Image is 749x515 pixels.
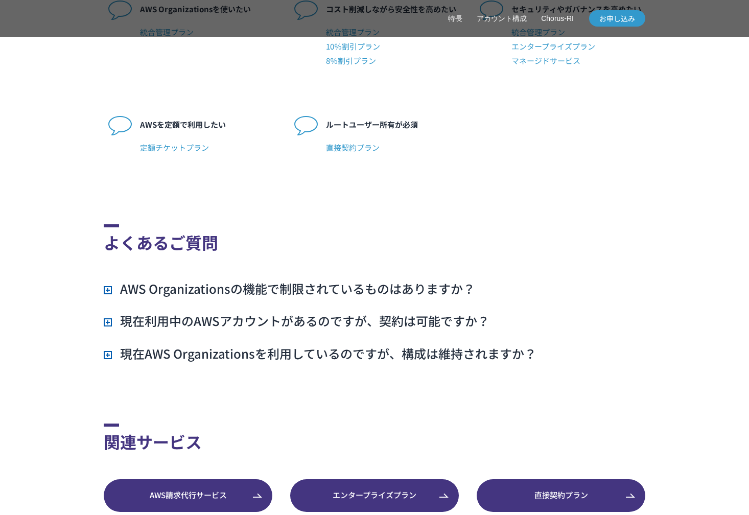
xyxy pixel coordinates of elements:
[104,479,272,512] a: AWS請求代行サービス
[511,54,645,68] span: マネージドサービス
[140,2,274,17] p: AWS Organizationsを使いたい
[477,13,527,24] a: アカウント構成
[104,345,536,362] h3: 現在AWS Organizationsを利用しているのですが、構成は維持されますか？
[290,489,459,501] span: エンタープライズプラン
[326,54,460,68] span: 8％割引プラン
[326,39,460,54] span: 10％割引プラン
[326,117,460,132] p: ルートユーザー所有が必須
[589,10,645,27] a: お申し込み
[511,39,645,54] span: エンタープライズプラン
[326,141,460,155] span: 直接契約プラン
[589,13,645,24] span: お申し込み
[104,489,272,501] span: AWS請求代行サービス
[104,224,645,254] h2: よくあるご質問
[326,2,460,17] p: コスト削減しながら安全性を高めたい
[326,25,460,39] span: 統合管理プラン
[140,25,274,39] span: 統合管理プラン
[477,489,645,501] span: 直接契約プラン
[104,424,645,454] h2: 関連サービス
[290,479,459,512] a: エンタープライズプラン
[541,13,574,24] a: Chorus-RI
[477,479,645,512] a: 直接契約プラン
[511,2,645,17] p: セキュリティやガバナンスを高めたい
[104,312,489,330] h3: 現在利用中のAWSアカウントがあるのですが、契約は可能ですか？
[140,117,274,132] p: AWSを定額で利用したい
[140,141,274,155] span: 定額チケットプラン
[104,280,475,297] h3: AWS Organizationsの機能で制限されているものはありますか？
[448,13,462,24] a: 特長
[511,25,645,39] span: 統合管理プラン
